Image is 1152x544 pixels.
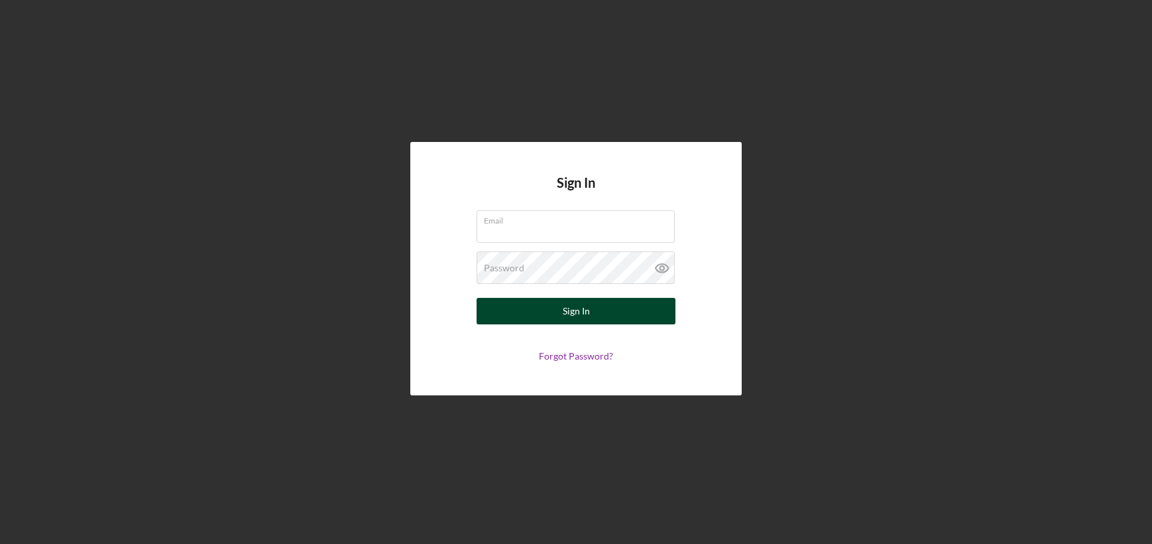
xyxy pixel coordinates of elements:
a: Forgot Password? [539,350,613,362]
div: Sign In [563,298,590,324]
label: Email [484,211,675,226]
h4: Sign In [557,175,595,210]
button: Sign In [477,298,675,324]
label: Password [484,263,524,273]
